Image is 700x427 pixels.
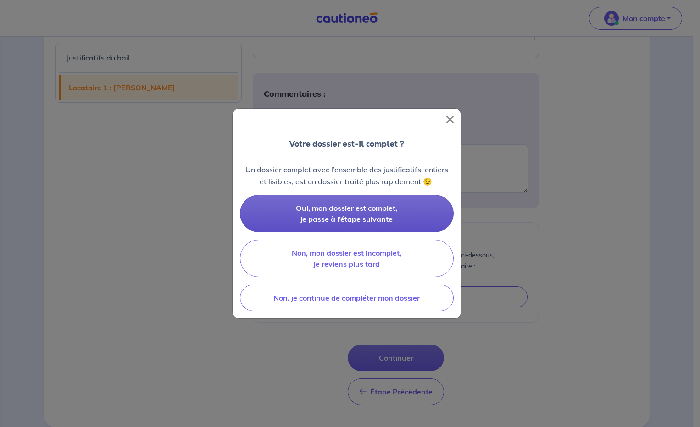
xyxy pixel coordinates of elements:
button: Oui, mon dossier est complet, je passe à l’étape suivante [240,195,454,232]
button: Close [443,112,457,127]
span: Oui, mon dossier est complet, je passe à l’étape suivante [296,203,397,224]
button: Non, mon dossier est incomplet, je reviens plus tard [240,240,454,277]
p: Un dossier complet avec l’ensemble des justificatifs, entiers et lisibles, est un dossier traité ... [240,164,454,187]
span: Non, je continue de compléter mon dossier [273,293,420,302]
button: Non, je continue de compléter mon dossier [240,285,454,311]
span: Non, mon dossier est incomplet, je reviens plus tard [292,248,401,268]
p: Votre dossier est-il complet ? [289,138,404,150]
